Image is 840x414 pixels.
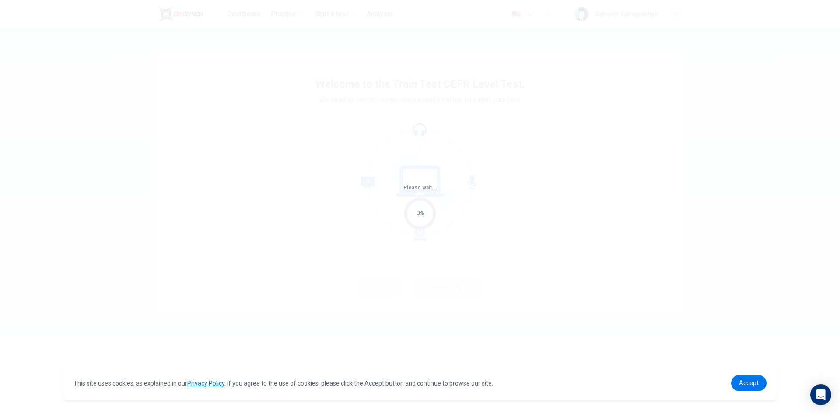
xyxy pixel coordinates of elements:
[187,380,224,387] a: Privacy Policy
[63,366,777,400] div: cookieconsent
[810,384,831,405] div: Open Intercom Messenger
[731,375,766,391] a: dismiss cookie message
[739,379,759,386] span: Accept
[416,208,424,218] div: 0%
[73,380,493,387] span: This site uses cookies, as explained in our . If you agree to the use of cookies, please click th...
[403,185,437,191] span: Please wait...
